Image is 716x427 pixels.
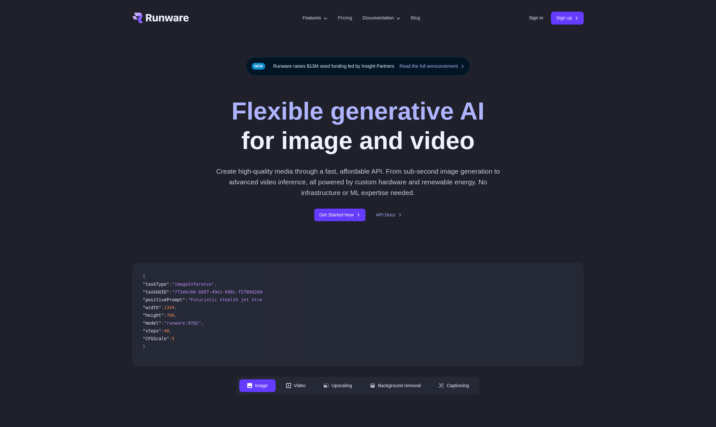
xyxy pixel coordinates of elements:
button: Image [239,379,276,392]
span: 1344 [164,305,174,310]
button: Background removal [362,379,428,392]
a: Go to / [132,13,189,23]
span: "taskType" [143,282,169,287]
h1: for image and video [232,96,484,156]
span: 40 [164,328,169,333]
span: } [143,344,145,349]
span: "Futuristic stealth jet streaking through a neon-lit cityscape with glowing purple exhaust" [188,297,429,302]
span: "width" [143,305,161,310]
a: API Docs [376,211,402,219]
label: Features [303,14,328,22]
span: , [169,328,172,333]
a: Sign in [529,14,543,22]
span: 768 [167,313,175,318]
a: Blog [411,14,420,22]
span: , [174,313,177,318]
strong: Flexible generative AI [232,97,484,125]
span: : [169,289,172,294]
span: { [143,274,145,279]
span: : [169,336,172,341]
span: , [201,320,204,326]
span: , [214,282,217,287]
span: "positivePrompt" [143,297,185,302]
p: Create high-quality media through a fast, affordable API. From sub-second image generation to adv... [214,166,503,198]
span: "model" [143,320,161,326]
span: : [185,297,188,302]
span: "7f3ebcb6-b897-49e1-b98c-f5789d2d40d7" [172,289,273,294]
span: "steps" [143,328,161,333]
div: Runware raises $13M seed funding led by Insight Partners [246,57,470,75]
a: Sign up [551,12,584,24]
span: "taskUUID" [143,289,169,294]
span: 5 [172,336,174,341]
label: Documentation [363,14,400,22]
span: "height" [143,313,164,318]
button: Upscaling [316,379,360,392]
span: "imageInference" [172,282,214,287]
span: , [174,305,177,310]
span: : [164,313,166,318]
a: Read the full announcement [400,63,464,70]
span: : [161,320,164,326]
a: Get Started Now [314,209,365,221]
span: : [161,328,164,333]
span: : [161,305,164,310]
span: "CFGScale" [143,336,169,341]
button: Captioning [431,379,477,392]
span: : [169,282,172,287]
span: "runware:97@2" [164,320,201,326]
a: Pricing [338,14,352,22]
button: Video [278,379,314,392]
